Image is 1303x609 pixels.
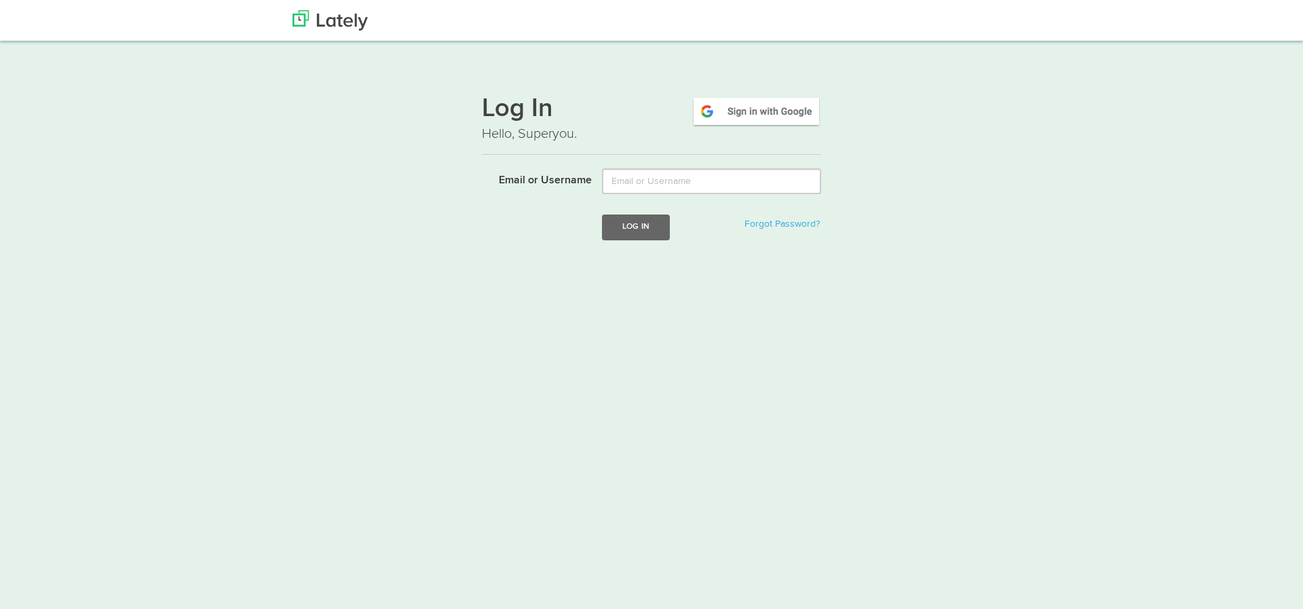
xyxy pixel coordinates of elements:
[482,96,821,124] h1: Log In
[472,168,592,189] label: Email or Username
[744,219,820,229] a: Forgot Password?
[482,124,821,144] p: Hello, Superyou.
[692,96,821,127] img: google-signin.png
[602,215,670,240] button: Log In
[602,168,821,194] input: Email or Username
[292,10,368,31] img: Lately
